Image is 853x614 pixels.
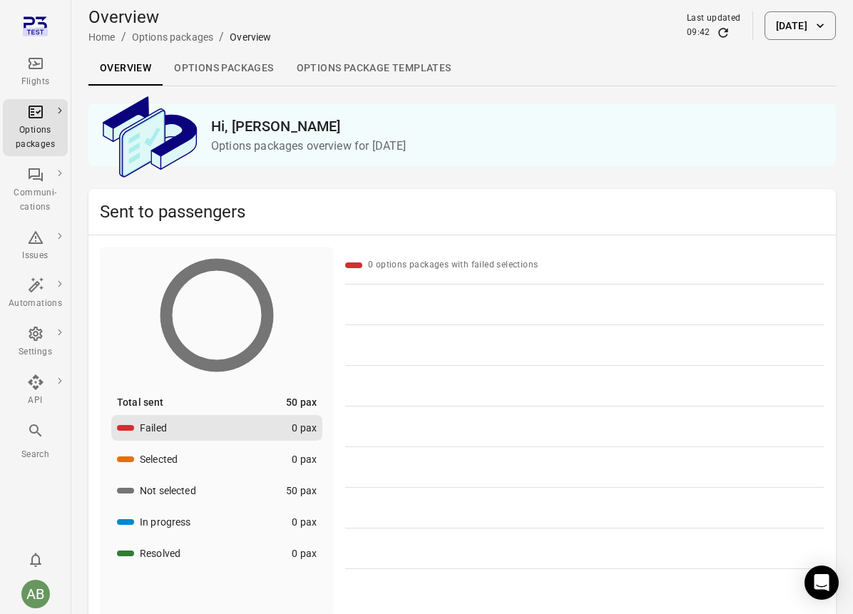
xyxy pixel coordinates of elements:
div: API [9,394,62,408]
div: Total sent [117,395,164,409]
a: Home [88,31,116,43]
div: Options packages [9,123,62,152]
h2: Sent to passengers [100,200,824,223]
button: Aslaug Bjarnadottir [16,574,56,614]
div: Communi-cations [9,186,62,215]
a: Flights [3,51,68,93]
div: Open Intercom Messenger [805,566,839,600]
button: In progress0 pax [111,509,322,535]
button: Resolved0 pax [111,541,322,566]
button: Not selected50 pax [111,478,322,503]
button: Failed0 pax [111,415,322,441]
div: 0 pax [292,546,317,561]
a: Options packages [3,99,68,156]
div: 0 options packages with failed selections [368,258,538,272]
button: Refresh data [716,26,730,40]
div: Overview [230,30,271,44]
div: Settings [9,345,62,359]
div: 09:42 [687,26,710,40]
a: Issues [3,225,68,267]
div: 0 pax [292,515,317,529]
a: Options packages [132,31,213,43]
div: Selected [140,452,178,466]
li: / [219,29,224,46]
a: Automations [3,272,68,315]
a: API [3,369,68,412]
nav: Breadcrumbs [88,29,272,46]
div: Automations [9,297,62,311]
a: Communi-cations [3,162,68,219]
button: [DATE] [765,11,836,40]
button: Selected0 pax [111,446,322,472]
li: / [121,29,126,46]
div: Resolved [140,546,180,561]
div: 0 pax [292,452,317,466]
button: Search [3,418,68,466]
div: Search [9,448,62,462]
div: 50 pax [286,483,317,498]
a: Options packages [163,51,285,86]
button: Notifications [21,546,50,574]
div: Issues [9,249,62,263]
div: In progress [140,515,191,529]
div: 50 pax [286,395,317,409]
p: Options packages overview for [DATE] [211,138,824,155]
a: Overview [88,51,163,86]
a: Settings [3,321,68,364]
h1: Overview [88,6,272,29]
a: Options package Templates [285,51,463,86]
div: Last updated [687,11,741,26]
h2: Hi, [PERSON_NAME] [211,115,824,138]
div: Not selected [140,483,196,498]
div: Flights [9,75,62,89]
div: Local navigation [88,51,836,86]
div: Failed [140,421,167,435]
div: 0 pax [292,421,317,435]
div: AB [21,580,50,608]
